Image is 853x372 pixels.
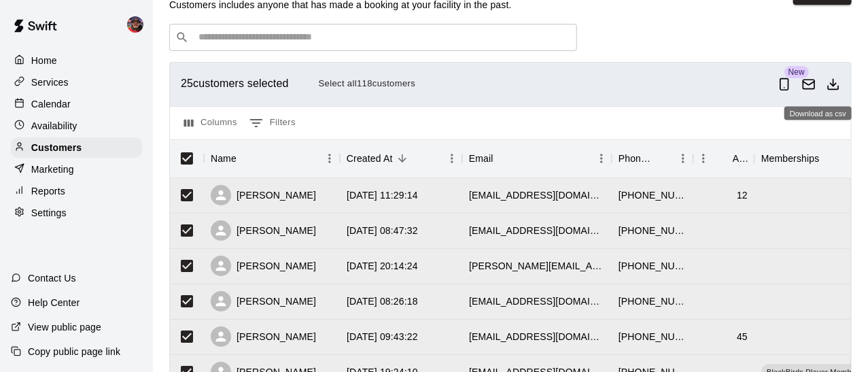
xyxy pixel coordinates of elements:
div: Created At [340,139,462,177]
div: 2025-07-06 08:26:18 [347,294,418,308]
p: Contact Us [28,271,76,285]
div: Phone Number [612,139,693,177]
a: Settings [11,203,142,223]
div: 2025-07-07 11:29:14 [347,188,418,202]
button: Send App Notification [772,72,797,97]
img: Joe Schafer [127,16,143,33]
button: Select columns [181,112,241,134]
div: +17192713075 [619,259,686,273]
button: Sort [820,149,839,168]
p: Copy public page link [28,345,120,358]
div: 2025-07-03 09:43:22 [347,330,418,343]
button: Show filters [246,112,299,134]
div: 25 customers selected [181,73,772,95]
div: [PERSON_NAME] [211,291,316,311]
p: View public page [28,320,101,334]
div: [PERSON_NAME] [211,220,316,241]
a: Home [11,50,142,71]
button: Sort [393,149,412,168]
div: Phone Number [619,139,654,177]
button: Menu [591,148,612,169]
div: [PERSON_NAME] [211,185,316,205]
a: Availability [11,116,142,136]
div: Email [462,139,612,177]
button: Sort [237,149,256,168]
div: 2025-07-07 08:47:32 [347,224,418,237]
div: Age [693,139,754,177]
button: Sort [654,149,673,168]
div: +17193601647 [619,188,686,202]
div: Created At [347,139,393,177]
p: Home [31,54,57,67]
p: Marketing [31,163,74,176]
div: 45 [737,330,748,343]
button: Menu [319,148,340,169]
div: [PERSON_NAME] [211,326,316,347]
p: Reports [31,184,65,198]
a: Reports [11,181,142,201]
div: Search customers by name or email [169,24,577,51]
div: Age [733,139,748,177]
div: 12 [737,188,748,202]
div: dangerber1980@icloud.com [469,330,605,343]
button: Email customers [797,72,821,97]
div: Name [211,139,237,177]
div: dana.zagorski6@gmail.com [469,259,605,273]
div: trorr56@gmail.com [469,188,605,202]
div: taylorhuffman1993@gmail.com [469,224,605,237]
div: Joe Schafer [124,11,153,38]
button: Menu [693,148,714,169]
div: +19047786707 [619,224,686,237]
p: Customers [31,141,82,154]
p: Calendar [31,97,71,111]
a: Calendar [11,94,142,114]
div: Email [469,139,493,177]
a: Customers [11,137,142,158]
div: gabydugan@gmail.com [469,294,605,308]
div: Memberships [761,139,820,177]
p: Services [31,75,69,89]
div: +17194661073 [619,294,686,308]
div: [PERSON_NAME] [211,256,316,276]
p: Settings [31,206,67,220]
p: Availability [31,119,77,133]
div: Download as csv [784,107,852,120]
div: +17194255809 [619,330,686,343]
button: Select all118customers [315,73,419,95]
button: Sort [493,149,512,168]
a: Marketing [11,159,142,180]
div: Name [204,139,340,177]
button: Menu [673,148,693,169]
button: Menu [442,148,462,169]
button: Download as csv [821,72,846,97]
p: Help Center [28,296,80,309]
div: 2025-07-06 20:14:24 [347,259,418,273]
span: New [784,66,809,78]
a: Services [11,72,142,92]
button: Sort [714,149,733,168]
